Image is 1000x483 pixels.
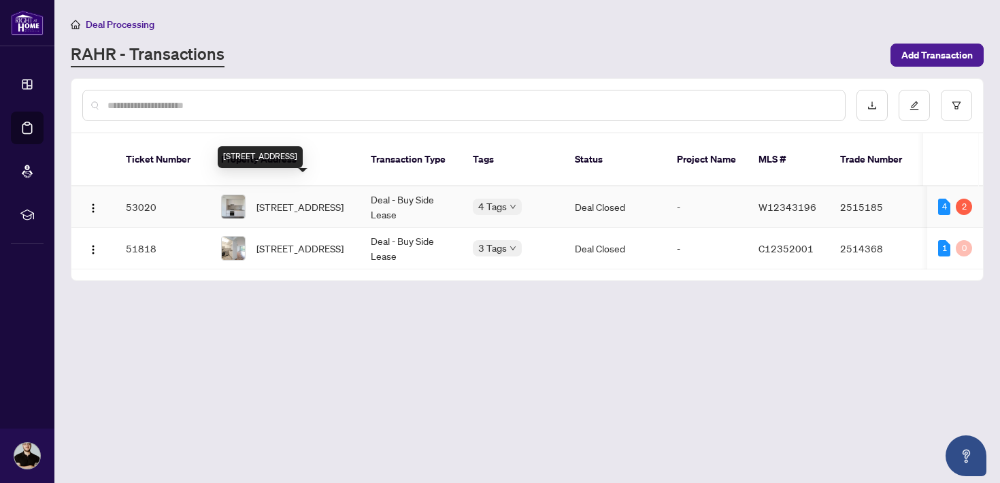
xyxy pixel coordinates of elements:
[115,133,210,186] th: Ticket Number
[86,18,154,31] span: Deal Processing
[666,228,748,269] td: -
[666,133,748,186] th: Project Name
[478,240,507,256] span: 3 Tags
[938,240,950,256] div: 1
[899,90,930,121] button: edit
[748,133,829,186] th: MLS #
[88,244,99,255] img: Logo
[856,90,888,121] button: download
[956,199,972,215] div: 2
[946,435,986,476] button: Open asap
[564,133,666,186] th: Status
[829,186,924,228] td: 2515185
[115,186,210,228] td: 53020
[510,203,516,210] span: down
[360,133,462,186] th: Transaction Type
[218,146,303,168] div: [STREET_ADDRESS]
[14,443,40,469] img: Profile Icon
[938,199,950,215] div: 4
[510,245,516,252] span: down
[901,44,973,66] span: Add Transaction
[256,241,344,256] span: [STREET_ADDRESS]
[82,237,104,259] button: Logo
[890,44,984,67] button: Add Transaction
[956,240,972,256] div: 0
[82,196,104,218] button: Logo
[759,242,814,254] span: C12352001
[222,237,245,260] img: thumbnail-img
[222,195,245,218] img: thumbnail-img
[360,228,462,269] td: Deal - Buy Side Lease
[462,133,564,186] th: Tags
[867,101,877,110] span: download
[210,133,360,186] th: Property Address
[11,10,44,35] img: logo
[941,90,972,121] button: filter
[564,228,666,269] td: Deal Closed
[952,101,961,110] span: filter
[88,203,99,214] img: Logo
[71,43,224,67] a: RAHR - Transactions
[564,186,666,228] td: Deal Closed
[666,186,748,228] td: -
[360,186,462,228] td: Deal - Buy Side Lease
[829,228,924,269] td: 2514368
[71,20,80,29] span: home
[256,199,344,214] span: [STREET_ADDRESS]
[759,201,816,213] span: W12343196
[115,228,210,269] td: 51818
[829,133,924,186] th: Trade Number
[910,101,919,110] span: edit
[478,199,507,214] span: 4 Tags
